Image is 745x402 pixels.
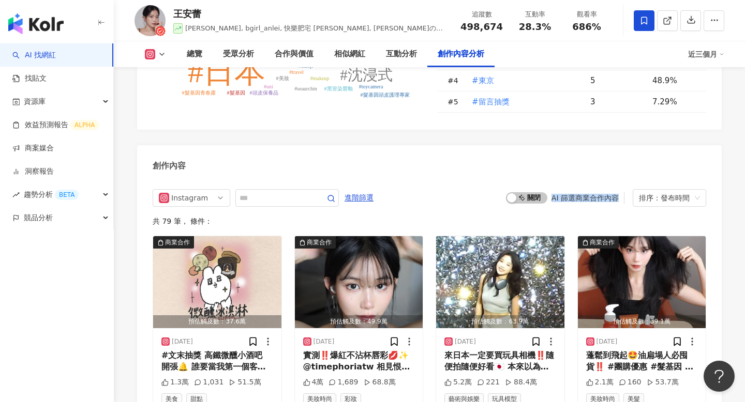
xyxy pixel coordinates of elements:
[153,236,281,328] button: 商業合作預估觸及數：37.6萬
[652,75,696,86] div: 48.9%
[275,48,314,60] div: 合作與價值
[12,50,56,60] a: searchAI 找網紅
[444,377,472,388] div: 5.2萬
[12,166,54,177] a: 洞察報告
[334,48,365,60] div: 相似網紅
[472,96,510,107] span: #留言抽獎
[647,377,679,388] div: 53.7萬
[552,194,619,202] div: AI 篩選商業合作內容
[171,190,205,206] div: Instagram
[448,96,463,107] div: # 5
[477,377,500,388] div: 221
[12,120,99,130] a: 效益預測報告ALPHA
[361,92,410,98] tspan: #髮基因頭皮護理專家
[294,86,317,91] tspan: #seaurchin
[295,236,423,328] img: post-image
[471,70,495,91] button: #東京
[436,315,564,328] div: 預估觸及數：63.9萬
[644,70,706,91] td: 48.9%
[324,86,353,91] tspan: #黑管染唇釉
[344,189,374,206] button: 進階篩選
[438,48,484,60] div: 創作內容分析
[24,90,46,113] span: 資源庫
[460,9,503,20] div: 追蹤數
[359,84,383,89] tspan: #toycamera
[310,75,330,81] tspan: #makeup
[276,75,289,81] tspan: #美妝
[515,9,555,20] div: 互動率
[578,236,706,328] img: post-image
[135,5,166,36] img: KOL Avatar
[463,70,582,91] td: #東京
[590,96,644,107] div: 3
[153,160,186,172] div: 創作內容
[161,350,273,373] div: #文末抽獎 高鐵微醺小酒吧 開張🔔 誰要當我第一個客人🍦😗 ？#高鐵 #沈浸式 #微醺冰淇淋 #團購優惠 🔥 想念已久的 維納絲微醺冰淇淋！ 熱銷50萬杯 終於開第二團🎉🎉 激濃激好吃👍🏻絕對一...
[24,206,53,229] span: 競品分析
[578,236,706,328] button: 商業合作預估觸及數：39.1萬
[314,337,335,346] div: [DATE]
[597,337,618,346] div: [DATE]
[303,377,324,388] div: 4萬
[153,217,706,225] div: 共 79 筆 ， 條件：
[688,46,724,63] div: 近三個月
[644,91,706,113] td: 7.29%
[455,337,476,346] div: [DATE]
[307,237,332,248] div: 商業合作
[340,67,393,83] tspan: #沈浸式
[436,236,564,328] img: post-image
[223,48,254,60] div: 受眾分析
[505,377,537,388] div: 88.4萬
[185,24,443,42] span: [PERSON_NAME], bgirl_anlei, 快樂肥宅 [PERSON_NAME], [PERSON_NAME]の偷偷摸摸小房間
[460,21,503,32] span: 498,674
[165,237,190,248] div: 商業合作
[153,236,281,328] img: post-image
[345,190,374,206] span: 進階篩選
[295,315,423,328] div: 預估觸及數：49.9萬
[586,377,614,388] div: 2.1萬
[8,13,64,34] img: logo
[12,191,20,198] span: rise
[572,22,601,32] span: 686%
[472,75,494,86] span: #東京
[289,69,304,75] tspan: #travel
[619,377,642,388] div: 160
[444,350,556,373] div: 來日本一定要買玩具相機‼️隨便拍隨便好看🇯🇵 本來以為真的就是個玩具而已📸 結果拍完回家看 後悔沒再多拍一些😆 快@朋朋到日本買給你❤️ 🙋你們最喜歡哪一幕？ 留言告訴我！ #🇯🇵 #🗼#日本 ...
[329,377,358,388] div: 1,689
[463,91,582,113] td: #留言抽獎
[364,377,396,388] div: 68.8萬
[153,315,281,328] div: 預估觸及數：37.6萬
[652,96,696,107] div: 7.29%
[590,237,615,248] div: 商業合作
[172,337,193,346] div: [DATE]
[590,75,644,86] div: 5
[250,90,278,96] tspan: #頭皮保養品
[188,55,265,89] tspan: #日本
[578,315,706,328] div: 預估觸及數：39.1萬
[12,73,47,84] a: 找貼文
[229,377,261,388] div: 51.5萬
[639,190,691,206] div: 排序：發布時間
[704,361,735,392] iframe: Help Scout Beacon - Open
[55,190,79,200] div: BETA
[24,183,79,206] span: 趨勢分析
[182,90,216,96] tspan: #髮基因青春露
[448,75,463,86] div: # 4
[187,48,202,60] div: 總覽
[173,7,449,20] div: 王安蕾
[471,91,510,112] button: #留言抽獎
[227,90,245,96] tspan: #髮基因
[303,350,415,373] div: 實測‼️爆紅不沾杯唇彩💋✨ @timephoriatw 相見恨晚！！！！！ 本來以為是騙人的 上嘴後一直對著[PERSON_NAME]驚呼😍 快@姐妹一起獲得夢中情唇！ #留言抽獎 #文末抽獎 ...
[194,377,224,388] div: 1,031
[519,22,551,32] span: 28.3%
[567,9,606,20] div: 觀看率
[436,236,564,328] button: 預估觸及數：63.9萬
[264,84,273,89] tspan: #uni
[12,143,54,153] a: 商案媒合
[161,377,189,388] div: 1.3萬
[295,236,423,328] button: 商業合作預估觸及數：49.9萬
[386,48,417,60] div: 互動分析
[586,350,698,373] div: 蓬鬆到飛起🤩油扁塌人必囤貨‼️ #團購優惠 #髮基因 社員好評敲碗第二團✌🏻 🔗 主頁有優惠連結🔥 之前出的養髮教學已經累積200萬觀看！ 夏日必備的蓬鬆神器😍 快tag朋朋一起成為高顱頂美人✨...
